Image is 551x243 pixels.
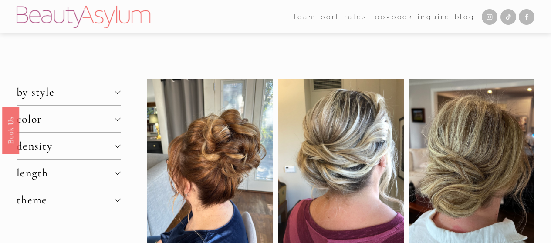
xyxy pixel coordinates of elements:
a: Facebook [519,9,534,25]
a: Instagram [482,9,497,25]
a: Rates [344,10,367,23]
button: length [17,160,121,186]
a: port [321,10,339,23]
a: Lookbook [372,10,413,23]
span: density [17,139,115,153]
img: Beauty Asylum | Bridal Hair &amp; Makeup Charlotte &amp; Atlanta [17,6,150,28]
button: theme [17,186,121,213]
a: TikTok [500,9,516,25]
a: Inquire [418,10,450,23]
button: color [17,106,121,132]
span: team [294,11,316,23]
a: Book Us [2,106,19,153]
span: by style [17,85,115,99]
button: density [17,133,121,159]
span: color [17,112,115,126]
span: length [17,166,115,180]
span: theme [17,193,115,206]
button: by style [17,79,121,105]
a: Blog [455,10,475,23]
a: folder dropdown [294,10,316,23]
